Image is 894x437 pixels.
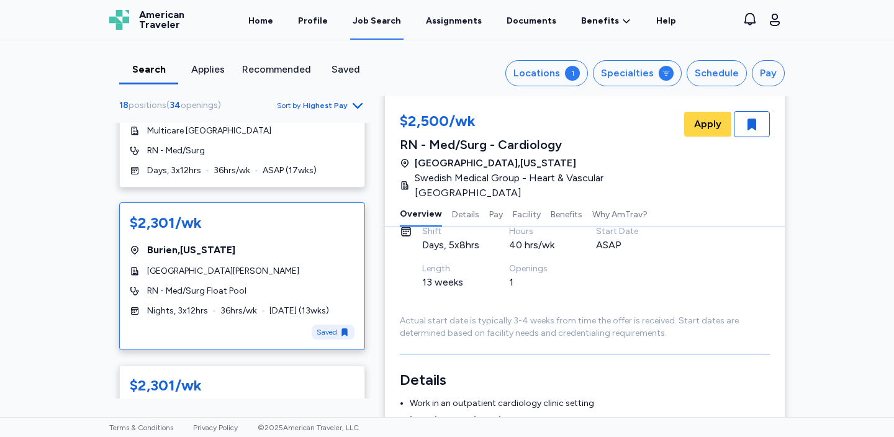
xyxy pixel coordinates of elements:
span: Benefits [581,15,619,27]
div: ( ) [119,99,226,112]
span: [GEOGRAPHIC_DATA][PERSON_NAME] [147,265,299,277]
div: Start Date [596,225,653,238]
button: Schedule [687,60,747,86]
span: RN - Med/Surg [147,145,205,157]
span: Apply [694,117,721,132]
li: [DATE] through [DATE] schedule, 8:30am-5:00pm, five 8-hour shifts per week [410,415,770,427]
span: [DATE] ( 13 wks) [269,305,329,317]
button: Facility [513,200,541,227]
div: Recommended [242,62,311,77]
div: $2,301/wk [130,213,202,233]
span: Sort by [277,101,300,110]
div: Saved [321,62,370,77]
a: Terms & Conditions [109,423,173,432]
li: Work in an outpatient cardiology clinic setting [410,397,770,410]
button: Overview [400,200,442,227]
span: Highest Pay [303,101,348,110]
span: © 2025 American Traveler, LLC [258,423,359,432]
div: RN - Med/Surg - Cardiology [400,136,682,153]
div: ASAP [596,238,653,253]
span: 36 hrs/wk [214,164,250,177]
div: 1 [509,275,566,290]
a: Privacy Policy [193,423,238,432]
div: Hours [509,225,566,238]
div: Search [124,62,173,77]
div: Actual start date is typically 3-4 weeks from time the offer is received. Start dates are determi... [400,315,770,340]
button: Why AmTrav? [592,200,648,227]
button: Details [452,200,479,227]
a: Benefits [581,15,631,27]
div: Days, 5x8hrs [422,238,479,253]
span: 36 hrs/wk [220,305,257,317]
button: Apply [684,112,731,137]
div: 40 hrs/wk [509,238,566,253]
button: Pay [752,60,785,86]
span: ASAP ( 17 wks) [263,164,317,177]
div: Applies [183,62,232,77]
span: Nights, 3x12hrs [147,305,208,317]
span: Days, 3x12hrs [147,164,201,177]
span: Multicare [GEOGRAPHIC_DATA] [147,125,271,137]
span: American Traveler [139,10,184,30]
div: Openings [509,263,566,275]
div: Specialties [601,66,654,81]
button: Benefits [551,200,582,227]
button: Pay [489,200,503,227]
span: positions [129,100,166,110]
span: openings [181,100,218,110]
div: 13 weeks [422,275,479,290]
span: Burien , [US_STATE] [147,243,235,258]
button: Specialties [593,60,682,86]
div: Pay [760,66,777,81]
a: Job Search [350,1,404,40]
span: RN - Med/Surg Float Pool [147,285,246,297]
span: [GEOGRAPHIC_DATA] , [US_STATE] [415,156,576,171]
span: Saved [317,327,337,337]
span: 34 [169,100,181,110]
div: Length [422,263,479,275]
div: Job Search [353,15,401,27]
span: 18 [119,100,129,110]
div: $2,301/wk [130,376,202,395]
button: Sort byHighest Pay [277,98,365,113]
div: 1 [565,66,580,81]
span: Swedish Medical Group - Heart & Vascular [GEOGRAPHIC_DATA] [415,171,674,200]
button: Locations1 [505,60,588,86]
h3: Details [400,370,770,390]
div: $2,500/wk [400,111,682,133]
div: Schedule [695,66,739,81]
img: Logo [109,10,129,30]
div: Shift [422,225,479,238]
div: Locations [513,66,560,81]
